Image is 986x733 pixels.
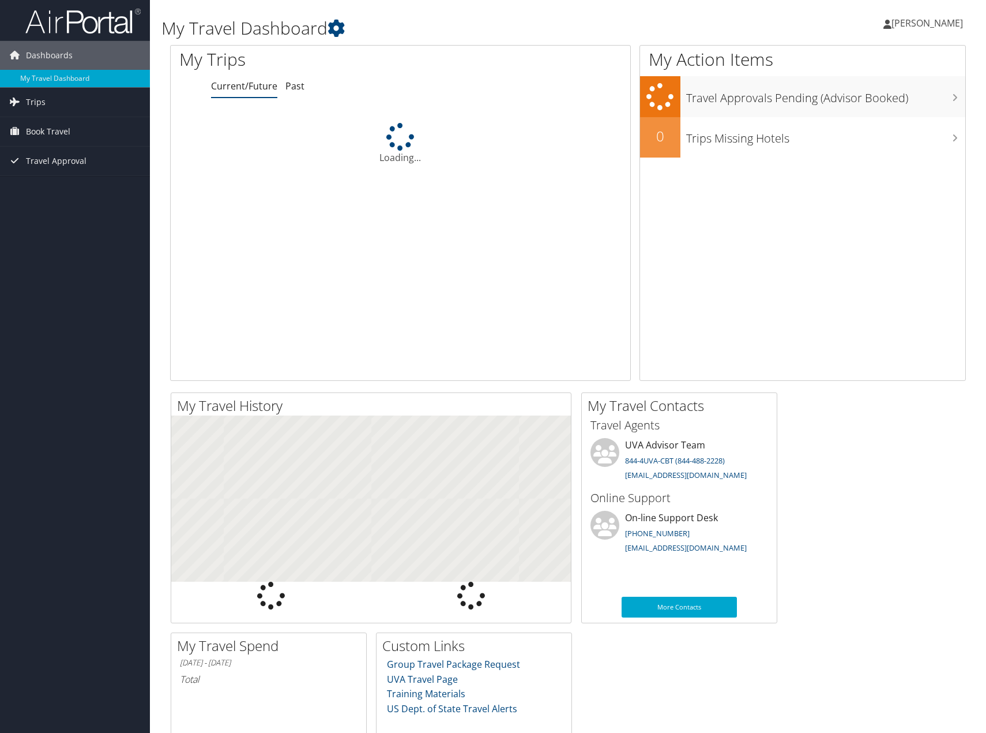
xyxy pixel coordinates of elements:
h2: My Travel Contacts [588,396,777,416]
span: [PERSON_NAME] [891,17,963,29]
a: UVA Travel Page [387,673,458,686]
a: Group Travel Package Request [387,658,520,671]
span: Book Travel [26,117,70,146]
span: Trips [26,88,46,117]
img: airportal-logo.png [25,8,141,35]
h2: 0 [640,126,680,146]
h3: Travel Agents [590,417,768,433]
span: Dashboards [26,41,73,70]
h1: My Action Items [640,47,965,72]
h1: My Trips [179,47,430,72]
div: Loading... [171,123,630,164]
li: UVA Advisor Team [585,438,774,485]
a: 844-4UVA-CBT (844-488-2228) [625,455,725,466]
a: Training Materials [387,687,465,700]
h6: [DATE] - [DATE] [180,657,357,668]
a: US Dept. of State Travel Alerts [387,702,517,715]
a: 0Trips Missing Hotels [640,117,965,158]
h2: My Travel Spend [177,636,366,656]
a: Current/Future [211,80,277,92]
a: [EMAIL_ADDRESS][DOMAIN_NAME] [625,470,747,480]
span: Travel Approval [26,147,86,175]
a: [PERSON_NAME] [883,6,974,40]
h2: Custom Links [382,636,571,656]
h3: Trips Missing Hotels [686,125,965,147]
a: [PHONE_NUMBER] [625,528,690,538]
a: Travel Approvals Pending (Advisor Booked) [640,76,965,117]
h3: Online Support [590,490,768,506]
a: More Contacts [622,597,737,618]
h2: My Travel History [177,396,571,416]
a: [EMAIL_ADDRESS][DOMAIN_NAME] [625,543,747,553]
h6: Total [180,673,357,686]
a: Past [285,80,304,92]
h3: Travel Approvals Pending (Advisor Booked) [686,84,965,106]
h1: My Travel Dashboard [161,16,703,40]
li: On-line Support Desk [585,511,774,558]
